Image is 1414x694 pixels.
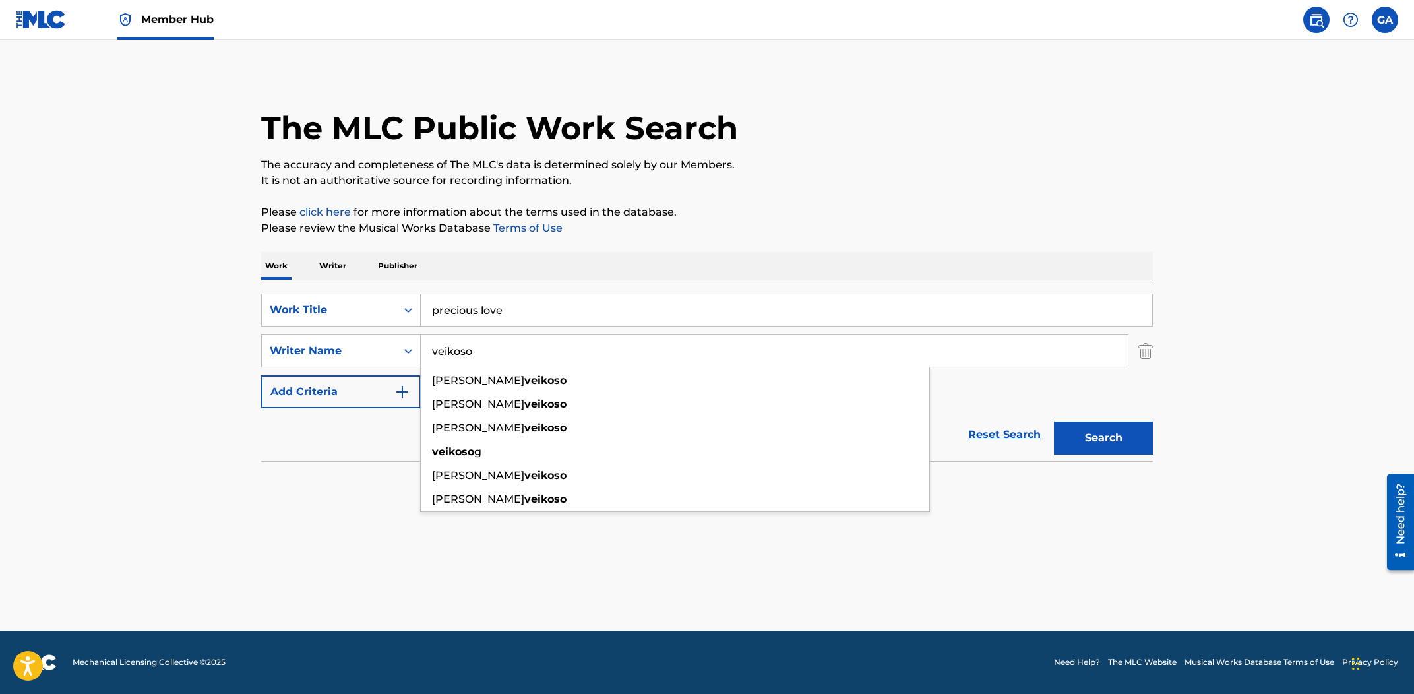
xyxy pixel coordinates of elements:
p: Please for more information about the terms used in the database. [261,205,1153,220]
div: Help [1337,7,1364,33]
span: [PERSON_NAME] [432,469,524,482]
strong: veikoso [524,469,567,482]
strong: veikoso [524,493,567,505]
div: User Menu [1372,7,1398,33]
a: Terms of Use [491,222,563,234]
strong: veikoso [524,422,567,434]
span: g [474,445,481,458]
img: 9d2ae6d4665cec9f34b9.svg [394,384,410,400]
span: [PERSON_NAME] [432,422,524,434]
a: Privacy Policy [1342,656,1398,668]
span: [PERSON_NAME] [432,493,524,505]
a: Musical Works Database Terms of Use [1184,656,1334,668]
iframe: Chat Widget [1348,631,1414,694]
img: help [1343,12,1359,28]
img: search [1308,12,1324,28]
form: Search Form [261,294,1153,461]
button: Add Criteria [261,375,421,408]
a: Public Search [1303,7,1330,33]
img: MLC Logo [16,10,67,29]
div: Drag [1352,644,1360,683]
p: It is not an authoritative source for recording information. [261,173,1153,189]
button: Search [1054,422,1153,455]
span: [PERSON_NAME] [432,374,524,387]
span: [PERSON_NAME] [432,398,524,410]
img: Top Rightsholder [117,12,133,28]
span: Member Hub [141,12,214,27]
h1: The MLC Public Work Search [261,108,738,148]
iframe: Resource Center [1377,467,1414,577]
div: Work Title [270,302,388,318]
a: Reset Search [962,420,1047,449]
p: Please review the Musical Works Database [261,220,1153,236]
strong: veikoso [524,398,567,410]
p: Work [261,252,292,280]
strong: veikoso [432,445,474,458]
strong: veikoso [524,374,567,387]
p: The accuracy and completeness of The MLC's data is determined solely by our Members. [261,157,1153,173]
img: Delete Criterion [1138,334,1153,367]
img: logo [16,654,57,670]
p: Writer [315,252,350,280]
a: click here [299,206,351,218]
div: Writer Name [270,343,388,359]
span: Mechanical Licensing Collective © 2025 [73,656,226,668]
a: The MLC Website [1108,656,1177,668]
p: Publisher [374,252,421,280]
a: Need Help? [1054,656,1100,668]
